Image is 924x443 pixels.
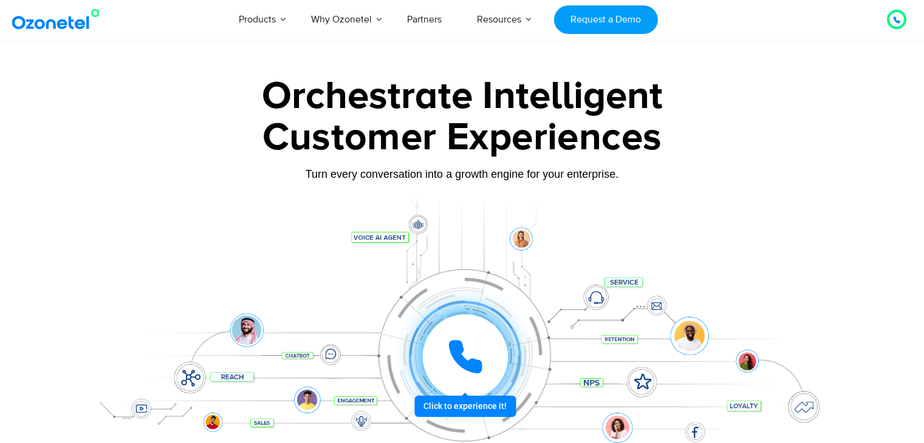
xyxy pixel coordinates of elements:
a: Request a Demo [554,5,658,34]
div: Turn every conversation into a growth engine for your enterprise. [83,167,842,181]
div: Customer Experiences [83,109,842,167]
div: Orchestrate Intelligent [83,77,842,116]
